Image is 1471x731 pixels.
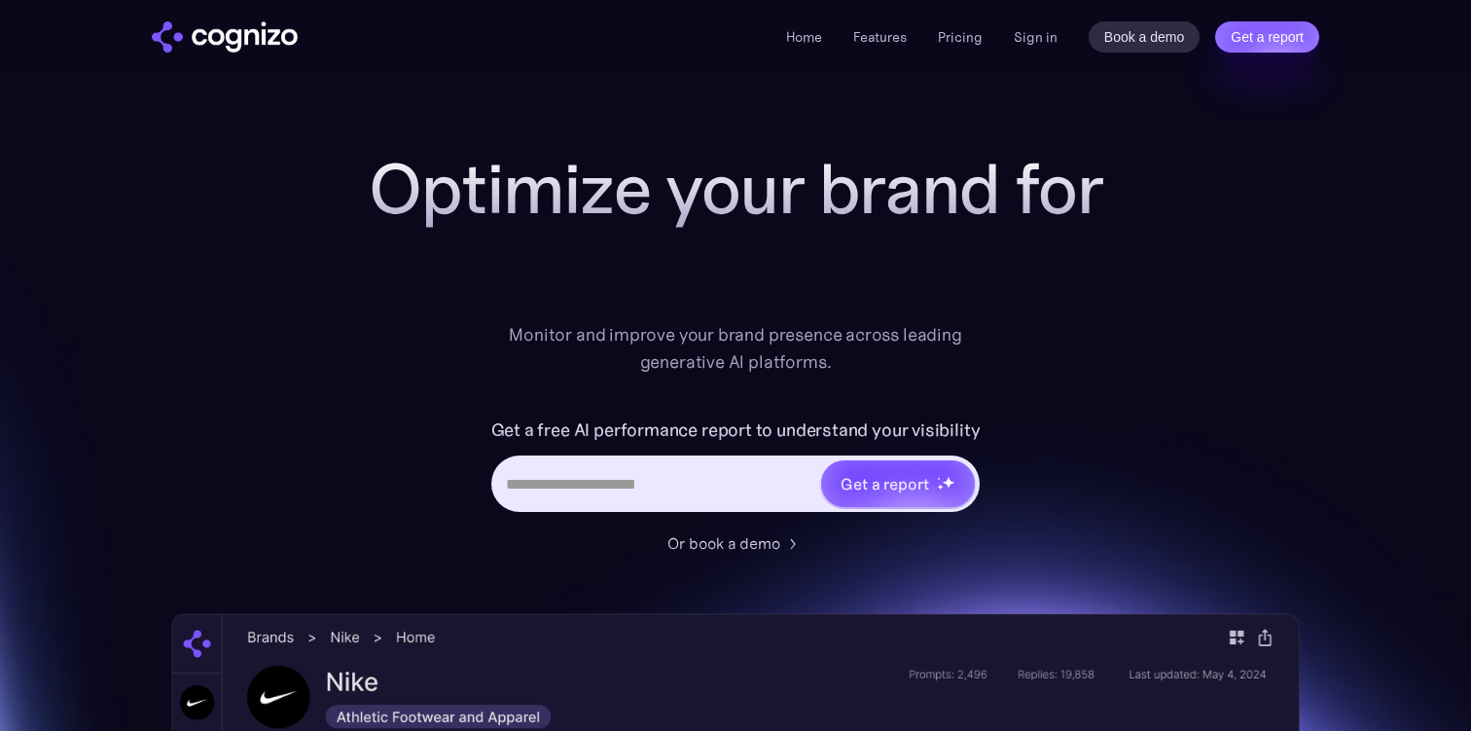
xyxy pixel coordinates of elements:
[1089,21,1201,53] a: Book a demo
[491,415,981,446] label: Get a free AI performance report to understand your visibility
[496,321,975,376] div: Monitor and improve your brand presence across leading generative AI platforms.
[152,21,298,53] img: cognizo logo
[853,28,907,46] a: Features
[786,28,822,46] a: Home
[667,531,804,555] a: Or book a demo
[938,28,983,46] a: Pricing
[152,21,298,53] a: home
[667,531,780,555] div: Or book a demo
[346,150,1125,228] h1: Optimize your brand for
[937,477,940,480] img: star
[1014,25,1058,49] a: Sign in
[937,484,944,491] img: star
[841,472,928,495] div: Get a report
[491,415,981,522] form: Hero URL Input Form
[942,476,954,489] img: star
[1215,21,1319,53] a: Get a report
[819,458,977,509] a: Get a reportstarstarstar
